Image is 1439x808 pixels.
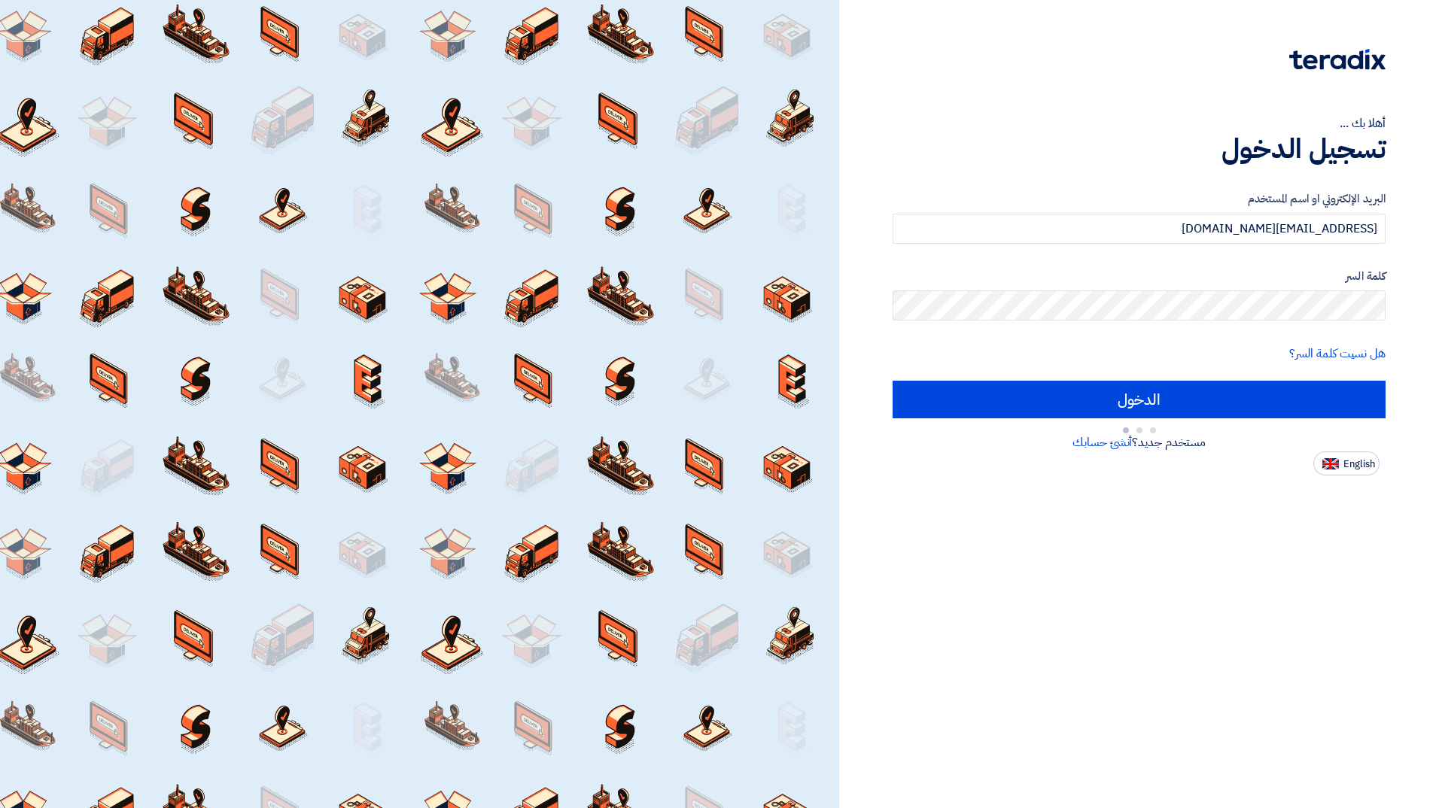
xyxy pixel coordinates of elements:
[893,214,1386,244] input: أدخل بريد العمل الإلكتروني او اسم المستخدم الخاص بك ...
[1343,459,1375,469] span: English
[1313,451,1380,475] button: English
[1072,433,1132,451] a: أنشئ حسابك
[893,381,1386,418] input: الدخول
[893,433,1386,451] div: مستخدم جديد؟
[1322,458,1339,469] img: en-US.png
[893,190,1386,208] label: البريد الإلكتروني او اسم المستخدم
[893,114,1386,132] div: أهلا بك ...
[893,132,1386,166] h1: تسجيل الدخول
[1289,49,1386,70] img: Teradix logo
[893,268,1386,285] label: كلمة السر
[1289,345,1386,363] a: هل نسيت كلمة السر؟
